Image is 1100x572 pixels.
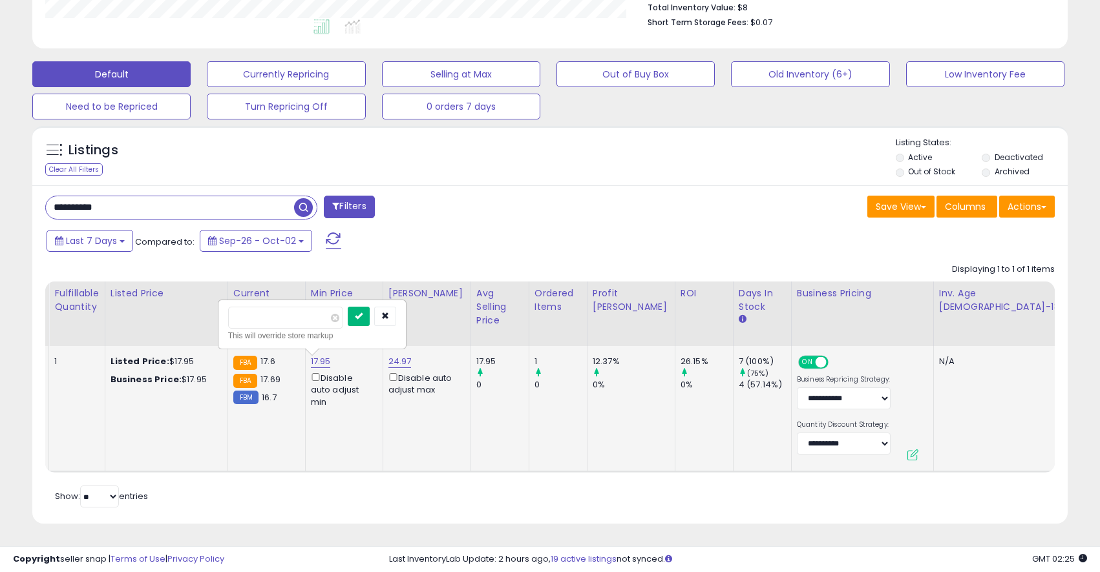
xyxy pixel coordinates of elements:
small: (75%) [747,368,768,378]
span: Show: entries [55,490,148,502]
span: Sep-26 - Oct-02 [219,234,296,247]
label: Business Repricing Strategy: [797,375,891,384]
div: 4 (57.14%) [739,379,791,391]
label: Deactivated [995,152,1043,163]
div: 12.37% [593,356,675,367]
p: Listing States: [896,137,1068,149]
div: $17.95 [111,356,218,367]
div: 17.95 [476,356,529,367]
div: ROI [681,287,728,300]
button: Old Inventory (6+) [731,61,889,87]
div: 26.15% [681,356,733,367]
b: Business Price: [111,373,182,385]
div: Inv. Age [DEMOGRAPHIC_DATA]-180 [939,287,1068,314]
a: 19 active listings [551,553,617,565]
div: Fulfillable Quantity [54,287,99,314]
div: $17.95 [111,374,218,385]
div: This will override store markup [228,329,396,342]
div: 0% [593,379,675,391]
div: 0% [681,379,733,391]
button: Need to be Repriced [32,94,191,119]
a: 24.97 [388,355,412,368]
small: Days In Stock. [739,314,746,325]
button: Low Inventory Fee [906,61,1064,87]
strong: Copyright [13,553,60,565]
span: Compared to: [135,236,195,248]
span: OFF [827,357,847,368]
button: Currently Repricing [207,61,365,87]
div: Profit [PERSON_NAME] [593,287,670,314]
span: Columns [945,200,986,213]
a: Terms of Use [111,553,165,565]
button: Selling at Max [382,61,540,87]
small: FBA [233,356,257,370]
span: ON [799,357,816,368]
b: Total Inventory Value: [648,2,735,13]
div: 1 [534,356,587,367]
button: Sep-26 - Oct-02 [200,230,312,252]
span: 17.6 [260,355,275,367]
button: 0 orders 7 days [382,94,540,119]
button: Last 7 Days [47,230,133,252]
div: 0 [476,379,529,391]
label: Quantity Discount Strategy: [797,420,891,429]
div: Current Buybox Price [233,287,300,314]
div: Days In Stock [739,287,786,314]
label: Archived [995,166,1030,177]
div: Disable auto adjust min [311,371,373,408]
div: [PERSON_NAME] [388,287,465,300]
span: $0.07 [750,16,772,28]
div: 7 (100%) [739,356,791,367]
span: Last 7 Days [66,234,117,247]
button: Turn Repricing Off [207,94,365,119]
div: 1 [54,356,94,367]
b: Listed Price: [111,355,169,367]
div: N/A [939,356,1064,367]
label: Out of Stock [908,166,955,177]
div: Disable auto adjust max [388,371,461,396]
button: Save View [867,196,935,218]
button: Out of Buy Box [556,61,715,87]
small: FBM [233,391,259,404]
a: Privacy Policy [167,553,224,565]
div: Min Price [311,287,377,300]
b: Short Term Storage Fees: [648,17,748,28]
span: 17.69 [260,373,280,385]
div: Clear All Filters [45,163,103,176]
div: Last InventoryLab Update: 2 hours ago, not synced. [389,553,1087,566]
h5: Listings [69,141,118,159]
div: Ordered Items [534,287,582,314]
div: Displaying 1 to 1 of 1 items [952,263,1055,276]
span: 2025-10-10 02:25 GMT [1032,553,1087,565]
div: Business Pricing [797,287,928,300]
button: Columns [936,196,997,218]
button: Filters [324,196,374,218]
label: Active [908,152,932,163]
small: FBA [233,374,257,388]
div: seller snap | | [13,553,224,566]
div: Listed Price [111,287,222,300]
button: Default [32,61,191,87]
div: 0 [534,379,587,391]
div: Avg Selling Price [476,287,524,327]
button: Actions [999,196,1055,218]
span: 16.7 [262,391,277,403]
a: 17.95 [311,355,331,368]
